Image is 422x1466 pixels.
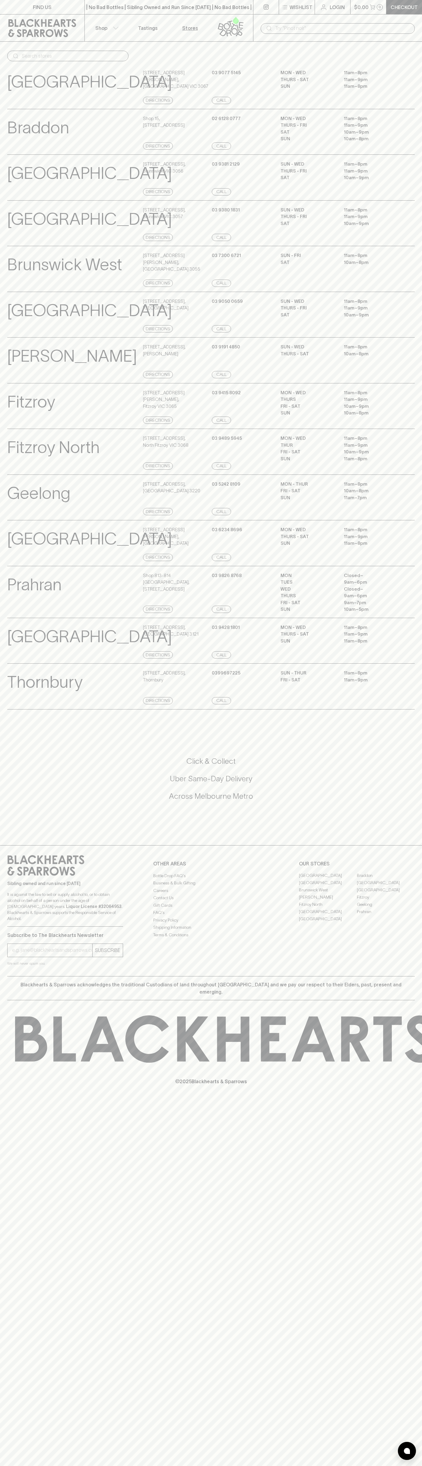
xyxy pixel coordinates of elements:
a: [GEOGRAPHIC_DATA] [299,915,357,923]
p: [STREET_ADDRESS] , Brunswick VIC 3056 [143,161,186,174]
p: 10am – 9pm [344,129,398,136]
p: FRI - SAT [281,599,335,606]
p: FRI - SAT [281,487,335,494]
p: 10am – 9pm [344,220,398,227]
p: THURS - FRI [281,213,335,220]
p: Subscribe to The Blackhearts Newsletter [7,931,123,939]
p: SUN [281,455,335,462]
a: Call [212,508,231,515]
p: 10am – 8pm [344,135,398,142]
p: [GEOGRAPHIC_DATA] [7,207,172,232]
a: Prahran [357,908,415,915]
p: Wishlist [290,4,313,11]
p: OTHER AREAS [153,860,269,867]
button: SUBSCRIBE [93,944,123,957]
p: 11am – 8pm [344,526,398,533]
p: THURS - FRI [281,168,335,175]
p: 10am – 9pm [344,312,398,319]
p: MON - WED [281,115,335,122]
a: Shipping Information [153,924,269,931]
p: 03 9826 8768 [212,572,242,579]
p: 11am – 8pm [344,69,398,76]
a: Contact Us [153,894,269,902]
p: [GEOGRAPHIC_DATA] [7,624,172,649]
a: Call [212,606,231,613]
p: SUN [281,410,335,417]
p: SUN - FRI [281,252,335,259]
p: WED [281,586,335,593]
a: Directions [143,234,173,241]
p: 0399697225 [212,670,240,677]
p: SUBSCRIBE [95,947,120,954]
p: Closed – [344,572,398,579]
a: Call [212,371,231,378]
p: MON - WED [281,624,335,631]
p: 9am – 6pm [344,579,398,586]
a: Directions [143,697,173,704]
input: Try "Pinot noir" [275,24,410,33]
p: 11am – 8pm [344,638,398,645]
p: SUN [281,83,335,90]
p: SUN [281,638,335,645]
p: SUN [281,494,335,501]
h5: Uber Same-Day Delivery [7,774,415,784]
p: Prahran [7,572,62,597]
p: Stores [182,24,198,32]
p: [STREET_ADDRESS] , Brunswick VIC 3057 [143,207,186,220]
p: SUN [281,606,335,613]
a: Directions [143,371,173,378]
a: Directions [143,651,173,658]
p: 11am – 9pm [344,442,398,449]
p: 03 9415 8092 [212,389,241,396]
p: 03 9050 0659 [212,298,243,305]
p: Checkout [391,4,418,11]
p: TUES [281,579,335,586]
p: 0 [379,5,381,9]
p: 11am – 9pm [344,533,398,540]
div: Call to action block [7,732,415,833]
p: Thornbury [7,670,83,695]
p: Fitzroy [7,389,55,414]
a: Directions [143,142,173,150]
p: [STREET_ADDRESS][PERSON_NAME] , [GEOGRAPHIC_DATA] [143,526,210,547]
p: 11am – 8pm [344,624,398,631]
a: [GEOGRAPHIC_DATA] [299,879,357,887]
a: [GEOGRAPHIC_DATA] [299,908,357,915]
p: SAT [281,259,335,266]
p: 03 9191 4850 [212,344,240,351]
p: Geelong [7,481,70,506]
p: THURS - SAT [281,351,335,357]
p: Brunswick West [7,252,122,277]
img: bubble-icon [404,1448,410,1454]
a: Directions [143,606,173,613]
p: THURS - FRI [281,305,335,312]
p: Fitzroy North [7,435,100,460]
p: THURS [281,592,335,599]
p: 11am – 9pm [344,305,398,312]
a: Privacy Policy [153,916,269,924]
p: [STREET_ADDRESS][PERSON_NAME] , [GEOGRAPHIC_DATA] VIC 3067 [143,69,210,90]
p: MON - WED [281,69,335,76]
p: 11am – 8pm [344,298,398,305]
a: Directions [143,417,173,424]
p: SUN [281,135,335,142]
a: Tastings [127,14,169,41]
p: SUN - WED [281,161,335,168]
p: 11am – 9pm [344,396,398,403]
p: Shop [95,24,107,32]
a: Business & Bulk Gifting [153,880,269,887]
input: Search stores [22,51,124,61]
p: 11am – 8pm [344,435,398,442]
p: [STREET_ADDRESS] , [GEOGRAPHIC_DATA] [143,298,189,312]
p: SUN [281,540,335,547]
p: Tastings [138,24,157,32]
p: [PERSON_NAME] [7,344,137,369]
a: Gift Cards [153,902,269,909]
p: [STREET_ADDRESS][PERSON_NAME] , Fitzroy VIC 3065 [143,389,210,410]
a: Directions [143,188,173,195]
p: SUN - WED [281,207,335,214]
a: Call [212,462,231,470]
p: 10am – 8pm [344,259,398,266]
p: SUN - WED [281,344,335,351]
p: 11am – 8pm [344,455,398,462]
